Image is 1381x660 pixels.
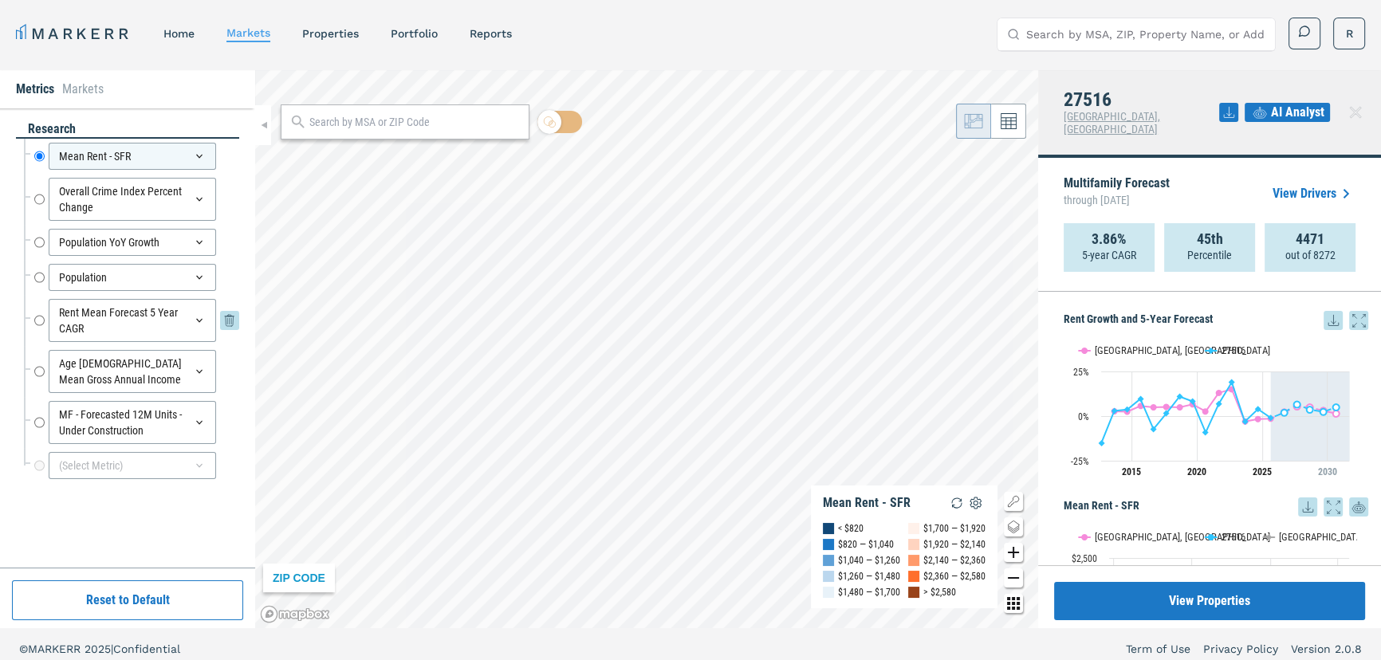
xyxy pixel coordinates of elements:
div: ZIP CODE [263,564,335,592]
strong: 3.86% [1092,231,1127,247]
div: Rent Growth and 5-Year Forecast. Highcharts interactive chart. [1064,330,1368,489]
button: R [1333,18,1365,49]
path: Monday, 29 Aug, 20:00, -7.3. 27516. [1151,426,1157,432]
li: Markets [62,80,104,99]
div: Mean Rent - SFR [823,495,911,511]
path: Thursday, 29 Aug, 20:00, 1.37. Durham-Chapel Hill, NC. [1333,411,1340,417]
path: Sunday, 29 Aug, 20:00, 6.52. 27516. [1294,401,1300,407]
div: $1,700 — $1,920 [923,521,986,536]
div: $2,140 — $2,360 [923,552,986,568]
strong: 4471 [1296,231,1324,247]
path: Monday, 29 Aug, 20:00, 18.98. 27516. [1229,379,1235,385]
button: Show USA [1263,531,1296,543]
path: Thursday, 29 Aug, 20:00, -1.66. Durham-Chapel Hill, NC. [1255,415,1261,422]
a: Mapbox logo [260,605,330,623]
a: Version 2.0.8 [1291,641,1362,657]
button: Zoom out map button [1004,568,1023,587]
div: Population YoY Growth [49,229,216,256]
path: Wednesday, 29 Aug, 20:00, 2.42. 27516. [1320,408,1327,414]
a: Term of Use [1126,641,1190,657]
div: $1,920 — $2,140 [923,536,986,552]
p: Percentile [1187,247,1232,263]
text: -25% [1071,456,1089,467]
div: $1,260 — $1,480 [838,568,900,584]
path: Saturday, 29 Aug, 20:00, 9.65. 27516. [1138,395,1144,402]
p: 5-year CAGR [1082,247,1136,263]
button: Reset to Default [12,580,243,620]
div: Age [DEMOGRAPHIC_DATA] Mean Gross Annual Income [49,350,216,393]
p: out of 8272 [1285,247,1336,263]
button: Zoom in map button [1004,543,1023,562]
tspan: 2020 [1187,466,1206,477]
g: 27516, line 4 of 4 with 5 data points. [1281,401,1340,415]
tspan: 2030 [1318,466,1337,477]
text: [GEOGRAPHIC_DATA] [1279,531,1364,543]
img: Settings [966,493,986,513]
a: MARKERR [16,22,132,45]
text: $2,500 [1072,553,1097,564]
p: Multifamily Forecast [1064,177,1170,210]
div: $820 — $1,040 [838,536,894,552]
path: Thursday, 29 Aug, 20:00, 8.28. 27516. [1190,398,1196,404]
button: Show/Hide Legend Map Button [1004,492,1023,511]
span: through [DATE] [1064,190,1170,210]
a: View Drivers [1273,184,1355,203]
button: Other options map button [1004,594,1023,613]
div: research [16,120,239,139]
a: markets [226,26,270,39]
button: Show Durham-Chapel Hill, NC [1079,531,1189,543]
div: $2,360 — $2,580 [923,568,986,584]
span: AI Analyst [1271,103,1324,122]
button: Show Durham-Chapel Hill, NC [1079,344,1189,356]
path: Friday, 29 Aug, 20:00, 3.72. 27516. [1124,406,1131,412]
h4: 27516 [1064,89,1219,110]
path: Tuesday, 29 Aug, 20:00, -3.12. 27516. [1242,418,1249,425]
a: Portfolio [391,27,438,40]
path: Sunday, 29 Aug, 20:00, 6.84. 27516. [1216,400,1222,407]
strong: 45th [1197,231,1223,247]
h5: Mean Rent - SFR [1064,497,1368,517]
div: Population [49,264,216,291]
path: Saturday, 29 Aug, 20:00, 1.97. 27516. [1281,409,1288,415]
span: MARKERR [28,642,85,655]
path: Wednesday, 29 Aug, 20:00, -15.2. 27516. [1099,440,1105,446]
div: Mean Rent - SFR [49,143,216,170]
a: Privacy Policy [1203,641,1278,657]
canvas: Map [255,70,1038,628]
a: home [163,27,195,40]
path: Saturday, 29 Aug, 20:00, -9.17. 27516. [1202,429,1209,435]
path: Tuesday, 29 Aug, 20:00, 1.62. 27516. [1163,410,1170,416]
span: R [1346,26,1353,41]
path: Wednesday, 29 Aug, 20:00, 10.96. 27516. [1177,393,1183,399]
a: reports [470,27,512,40]
button: Change style map button [1004,517,1023,536]
path: Tuesday, 29 Aug, 20:00, 3.6. 27516. [1307,407,1313,413]
div: < $820 [838,521,864,536]
text: 0% [1078,411,1089,422]
div: MF - Forecasted 12M Units - Under Construction [49,401,216,444]
span: Confidential [113,642,180,655]
path: Thursday, 29 Aug, 20:00, 4.88. 27516. [1333,404,1340,411]
span: [GEOGRAPHIC_DATA], [GEOGRAPHIC_DATA] [1064,110,1160,136]
svg: Interactive chart [1064,330,1357,489]
a: properties [302,27,359,40]
div: Overall Crime Index Percent Change [49,178,216,221]
div: $1,040 — $1,260 [838,552,900,568]
tspan: 2015 [1122,466,1141,477]
button: View Properties [1054,582,1365,620]
button: Show 27516 [1206,344,1247,356]
tspan: 2025 [1253,466,1272,477]
li: Metrics [16,80,54,99]
div: > $2,580 [923,584,956,600]
path: Thursday, 29 Aug, 20:00, 3.96. 27516. [1255,406,1261,412]
img: Reload Legend [947,493,966,513]
div: (Select Metric) [49,452,216,479]
span: © [19,642,28,655]
button: Show 27516 [1206,531,1247,543]
span: 2025 | [85,642,113,655]
path: Friday, 29 Aug, 20:00, -1.01. 27516. [1268,414,1274,421]
h5: Rent Growth and 5-Year Forecast [1064,311,1368,330]
input: Search by MSA or ZIP Code [309,114,521,131]
button: AI Analyst [1245,103,1330,122]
